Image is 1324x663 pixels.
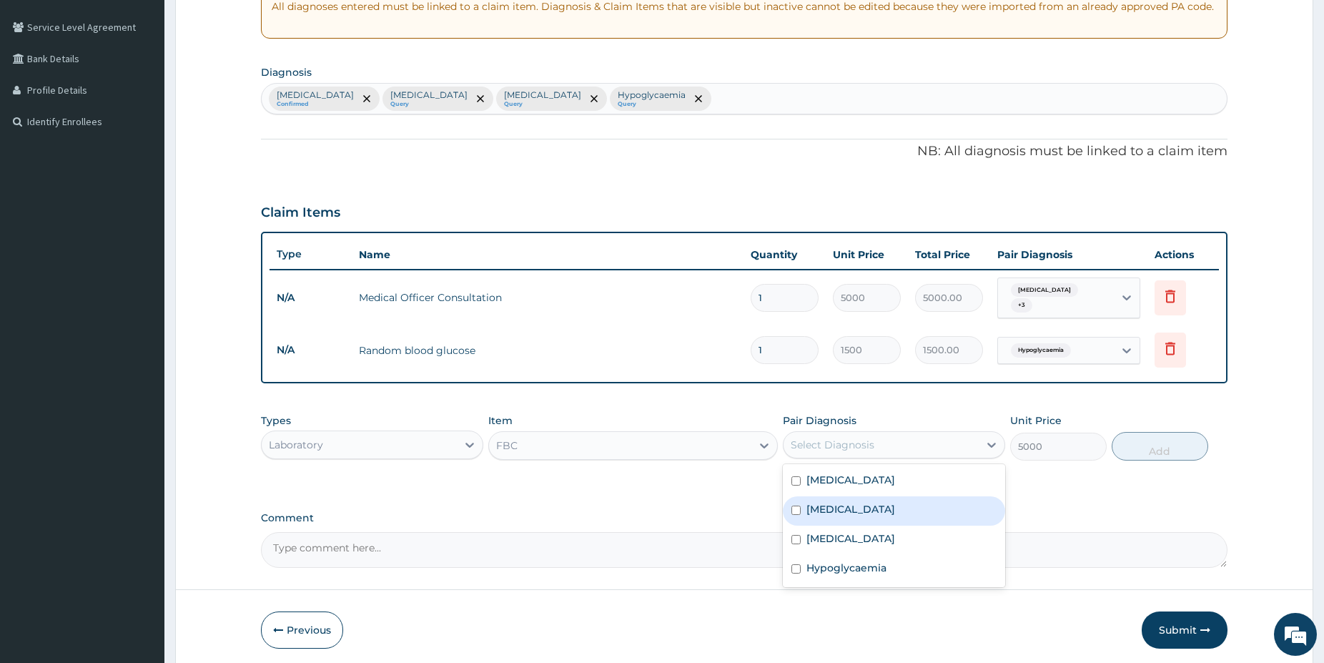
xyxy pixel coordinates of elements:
[496,438,518,453] div: FBC
[1011,298,1032,313] span: + 3
[261,142,1227,161] p: NB: All diagnosis must be linked to a claim item
[352,240,743,269] th: Name
[234,7,269,41] div: Minimize live chat window
[791,438,874,452] div: Select Diagnosis
[352,336,743,365] td: Random blood glucose
[588,92,601,105] span: remove selection option
[360,92,373,105] span: remove selection option
[1112,432,1208,461] button: Add
[504,89,581,101] p: [MEDICAL_DATA]
[1147,240,1219,269] th: Actions
[1142,612,1227,649] button: Submit
[277,101,354,108] small: Confirmed
[618,101,686,108] small: Query
[83,180,197,325] span: We're online!
[390,89,468,101] p: [MEDICAL_DATA]
[806,502,895,516] label: [MEDICAL_DATA]
[7,391,272,441] textarea: Type your message and hit 'Enter'
[269,438,323,452] div: Laboratory
[618,89,686,101] p: Hypoglycaemia
[806,561,886,575] label: Hypoglycaemia
[692,92,705,105] span: remove selection option
[390,101,468,108] small: Query
[806,531,895,546] label: [MEDICAL_DATA]
[270,337,352,363] td: N/A
[1011,343,1071,358] span: Hypoglycaemia
[277,89,354,101] p: [MEDICAL_DATA]
[743,240,826,269] th: Quantity
[26,72,58,107] img: d_794563401_company_1708531726252_794563401
[806,473,895,487] label: [MEDICAL_DATA]
[504,101,581,108] small: Query
[261,205,340,221] h3: Claim Items
[783,413,856,428] label: Pair Diagnosis
[270,285,352,311] td: N/A
[74,80,240,99] div: Chat with us now
[908,240,990,269] th: Total Price
[826,240,908,269] th: Unit Price
[261,415,291,427] label: Types
[261,512,1227,524] label: Comment
[474,92,487,105] span: remove selection option
[261,65,312,79] label: Diagnosis
[1010,413,1062,428] label: Unit Price
[488,413,513,428] label: Item
[990,240,1147,269] th: Pair Diagnosis
[1011,283,1078,298] span: [MEDICAL_DATA]
[352,283,743,312] td: Medical Officer Consultation
[261,612,343,649] button: Previous
[270,241,352,267] th: Type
